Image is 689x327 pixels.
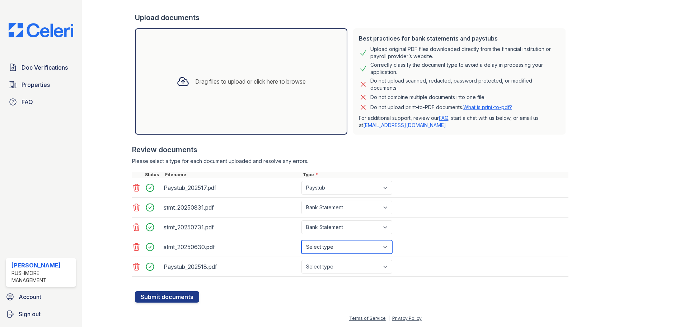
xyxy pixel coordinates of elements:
[195,77,306,86] div: Drag files to upload or click here to browse
[22,63,68,72] span: Doc Verifications
[463,104,512,110] a: What is print-to-pdf?
[3,290,79,304] a: Account
[135,13,568,23] div: Upload documents
[392,316,422,321] a: Privacy Policy
[388,316,390,321] div: |
[3,23,79,37] img: CE_Logo_Blue-a8612792a0a2168367f1c8372b55b34899dd931a85d93a1a3d3e32e68fde9ad4.png
[164,172,301,178] div: Filename
[3,307,79,321] a: Sign out
[370,104,512,111] p: Do not upload print-to-PDF documents.
[370,93,486,102] div: Do not combine multiple documents into one file.
[6,95,76,109] a: FAQ
[164,202,299,213] div: stmt_20250831.pdf
[359,34,560,43] div: Best practices for bank statements and paystubs
[370,46,560,60] div: Upload original PDF files downloaded directly from the financial institution or payroll provider’...
[22,80,50,89] span: Properties
[144,172,164,178] div: Status
[132,158,568,165] div: Please select a type for each document uploaded and resolve any errors.
[6,60,76,75] a: Doc Verifications
[359,115,560,129] p: For additional support, review our , start a chat with us below, or email us at
[19,310,41,318] span: Sign out
[301,172,568,178] div: Type
[11,261,73,270] div: [PERSON_NAME]
[135,291,199,303] button: Submit documents
[164,182,299,193] div: Paystub_202517.pdf
[370,77,560,92] div: Do not upload scanned, redacted, password protected, or modified documents.
[363,122,446,128] a: [EMAIL_ADDRESS][DOMAIN_NAME]
[132,145,568,155] div: Review documents
[22,98,33,106] span: FAQ
[349,316,386,321] a: Terms of Service
[164,261,299,272] div: Paystub_202518.pdf
[370,61,560,76] div: Correctly classify the document type to avoid a delay in processing your application.
[164,221,299,233] div: stmt_20250731.pdf
[19,293,41,301] span: Account
[439,115,448,121] a: FAQ
[11,270,73,284] div: Rushmore Management
[6,78,76,92] a: Properties
[164,241,299,253] div: stmt_20250630.pdf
